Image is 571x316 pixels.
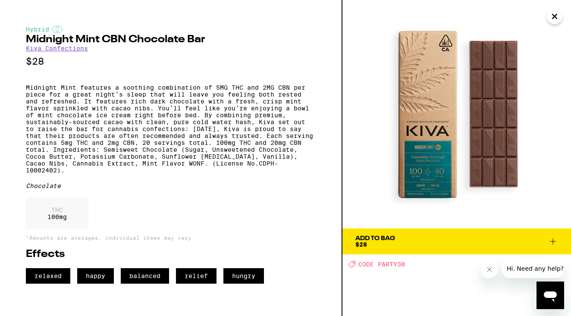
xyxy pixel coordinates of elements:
[121,268,169,284] span: balanced
[26,26,316,33] div: Hybrid
[342,228,571,254] button: Add To Bag$28
[536,282,564,309] iframe: Button to launch messaging window
[547,9,562,24] button: Close
[26,182,316,189] div: Chocolate
[26,56,316,67] p: $28
[223,268,264,284] span: hungry
[47,206,67,213] p: THC
[355,235,395,241] div: Add To Bag
[26,268,70,284] span: relaxed
[26,34,316,45] h2: Midnight Mint CBN Chocolate Bar
[176,268,216,284] span: relief
[26,198,88,229] div: 100 mg
[52,26,63,33] img: hybridColor.svg
[502,259,564,278] iframe: Message from company
[355,241,367,248] span: $28
[26,235,316,241] p: *Amounts are averages, individual items may vary.
[358,261,405,268] span: CODE PARTY30
[77,268,114,284] span: happy
[26,84,316,174] p: Midnight Mint features a soothing combination of 5MG THC and 2MG CBN per piece for a great night’...
[481,261,498,278] iframe: Close message
[26,249,316,260] h2: Effects
[26,45,88,52] a: Kiva Confections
